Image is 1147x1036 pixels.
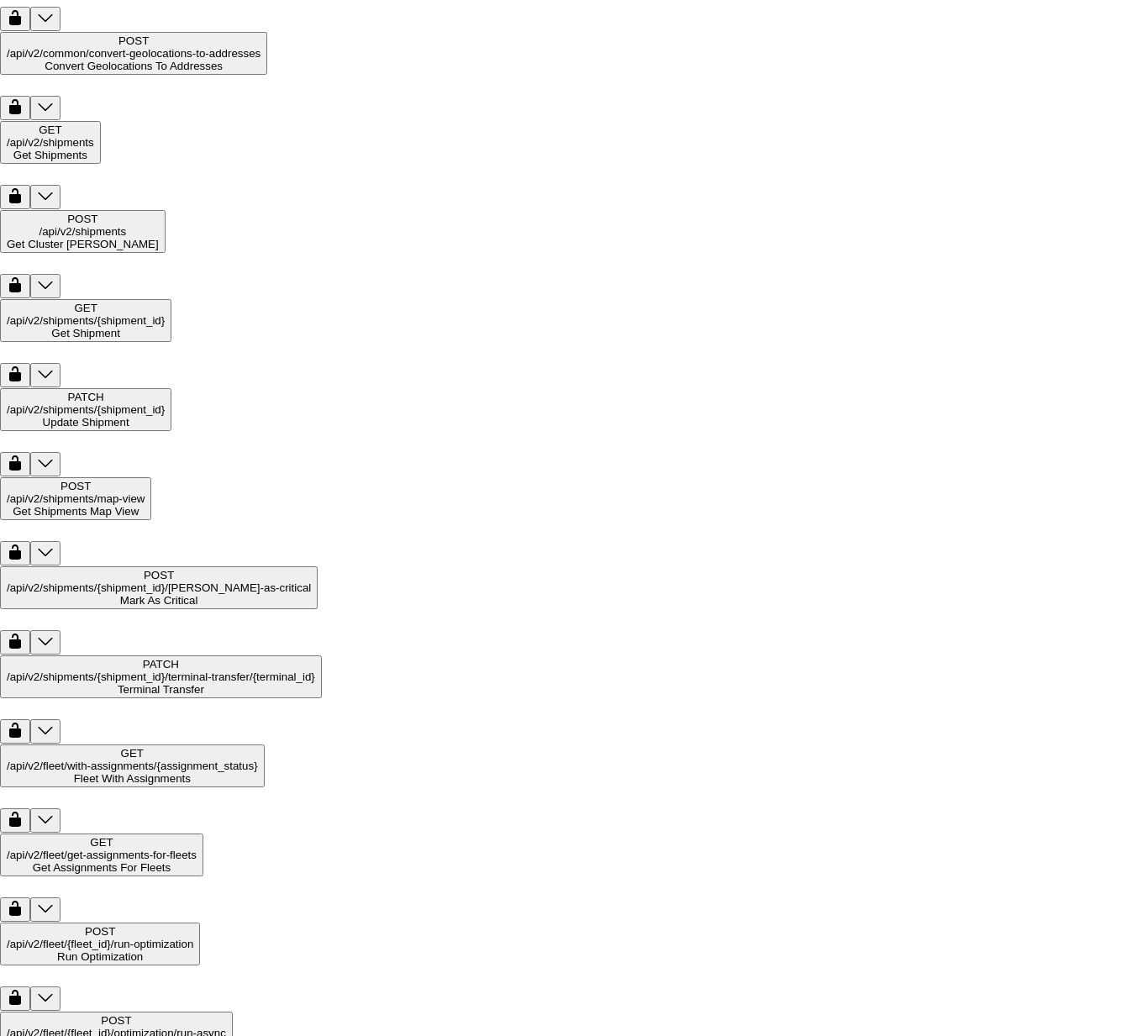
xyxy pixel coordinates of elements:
[7,581,311,594] span: /api /v2 /shipments /{shipment_id} /[PERSON_NAME]-as-critical
[7,938,193,950] span: /api /v2 /fleet /{fleet_id} /run-optimization
[90,836,113,849] span: GET
[39,225,126,238] span: /api /v2 /shipments
[39,124,61,136] span: GET
[30,986,61,1011] button: post ​/api​/v2​/fleet​/{fleet_id}​/run-optimization
[68,391,104,403] span: PATCH
[7,314,165,327] span: /api /v2 /shipments /{shipment_id}
[30,630,61,655] button: post ​/api​/v2​/shipments​/{shipment_id}​/mark-as-critical
[30,274,61,298] button: post ​/api​/v2​/shipments
[7,403,165,416] span: /api /v2 /shipments /{shipment_id}
[67,213,97,225] span: POST
[85,925,115,938] span: POST
[7,149,94,161] div: Get Shipments
[7,849,197,861] span: /api /v2 /fleet /get-assignments-for-fleets
[30,7,61,31] button: get ​/api​/v2​/common​/enums
[7,671,315,683] span: /api /v2 /shipments /{shipment_id} /terminal-transfer /{terminal_id}
[7,505,145,518] div: Get Shipments Map View
[101,1014,131,1027] span: POST
[143,658,179,671] span: PATCH
[118,34,149,47] span: POST
[30,808,61,833] button: get ​/api​/v2​/fleet​/with-assignments​/{assignment_status}
[30,363,61,387] button: get ​/api​/v2​/shipments​/{shipment_id}
[7,136,94,149] span: /api /v2 /shipments
[30,897,61,922] button: get ​/api​/v2​/fleet​/get-assignments-for-fleets
[7,327,165,339] div: Get Shipment
[7,950,193,963] div: Run Optimization
[7,60,260,72] div: Convert Geolocations To Addresses
[74,302,97,314] span: GET
[30,541,61,565] button: post ​/api​/v2​/shipments​/map-view
[144,569,174,581] span: POST
[7,772,258,785] div: Fleet With Assignments
[7,492,145,505] span: /api /v2 /shipments /map-view
[30,452,61,476] button: patch ​/api​/v2​/shipments​/{shipment_id}
[7,47,260,60] span: /api /v2 /common /convert-geolocations-to-addresses
[7,594,311,607] div: Mark As Critical
[30,719,61,744] button: patch ​/api​/v2​/shipments​/{shipment_id}​/terminal-transfer​/{terminal_id}
[7,760,258,772] span: /api /v2 /fleet /with-assignments /{assignment_status}
[7,683,315,696] div: Terminal Transfer
[30,185,61,209] button: get ​/api​/v2​/shipments
[7,416,165,429] div: Update Shipment
[7,238,159,250] div: Get Cluster [PERSON_NAME]
[121,747,144,760] span: GET
[61,480,91,492] span: POST
[7,861,197,874] div: Get Assignments For Fleets
[30,96,61,120] button: post ​/api​/v2​/common​/convert-geolocations-to-addresses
